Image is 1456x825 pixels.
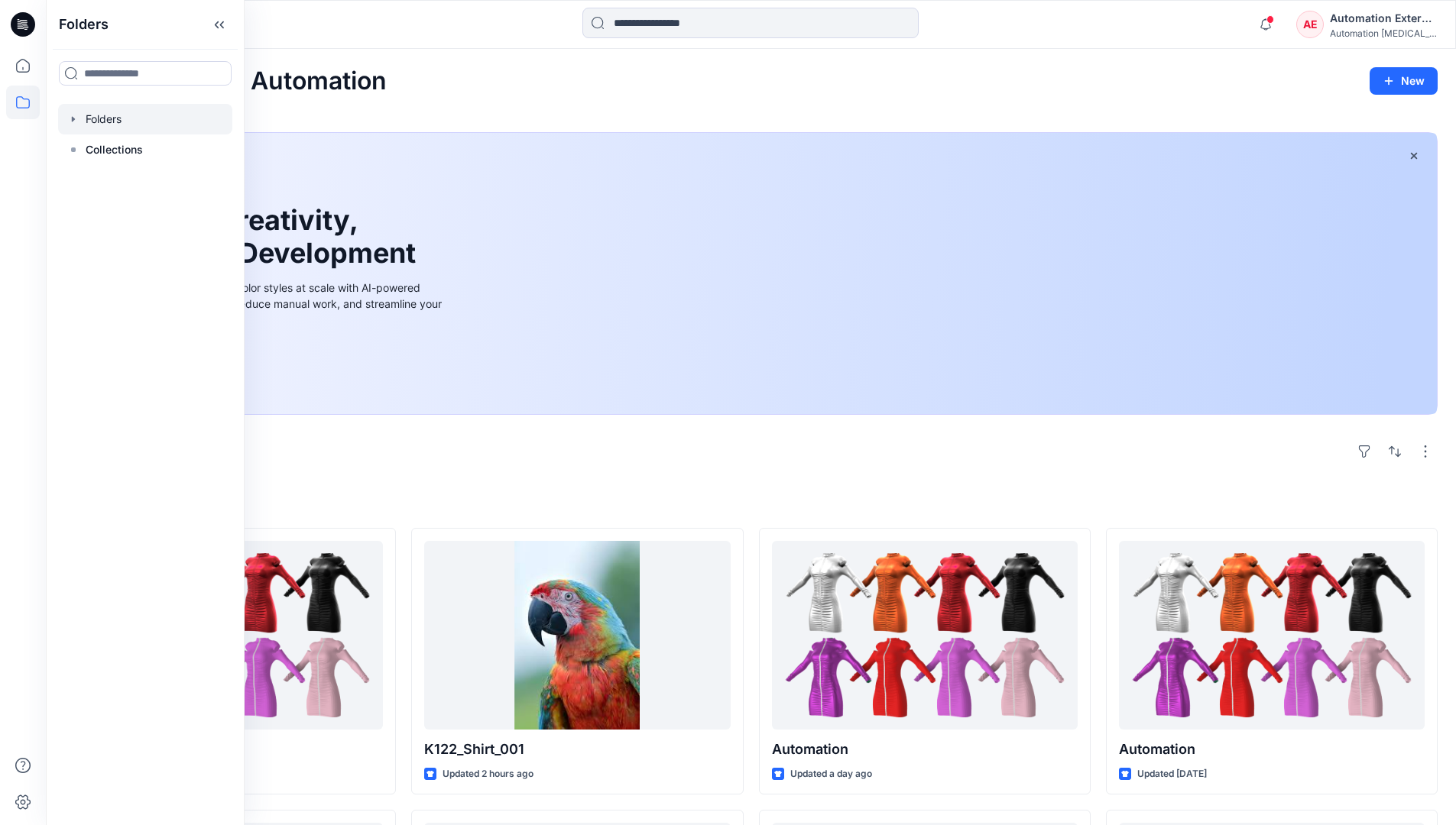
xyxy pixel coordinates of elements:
[102,204,423,270] h1: Unleash Creativity, Speed Up Development
[1370,67,1438,95] button: New
[772,541,1078,730] a: Automation
[424,739,730,760] p: K122_Shirt_001
[1119,739,1425,760] p: Automation
[1137,766,1207,782] p: Updated [DATE]
[772,739,1078,760] p: Automation
[64,494,1438,513] h4: Styles
[1330,27,1437,39] div: Automation [MEDICAL_DATA]...
[1330,9,1437,27] div: Automation External
[102,280,446,328] div: Explore ideas faster and recolor styles at scale with AI-powered tools that boost creativity, red...
[424,541,730,730] a: K122_Shirt_001
[443,766,533,782] p: Updated 2 hours ago
[102,346,446,377] a: Discover more
[790,766,872,782] p: Updated a day ago
[1296,11,1324,38] div: AE
[1119,541,1425,730] a: Automation
[86,141,143,159] p: Collections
